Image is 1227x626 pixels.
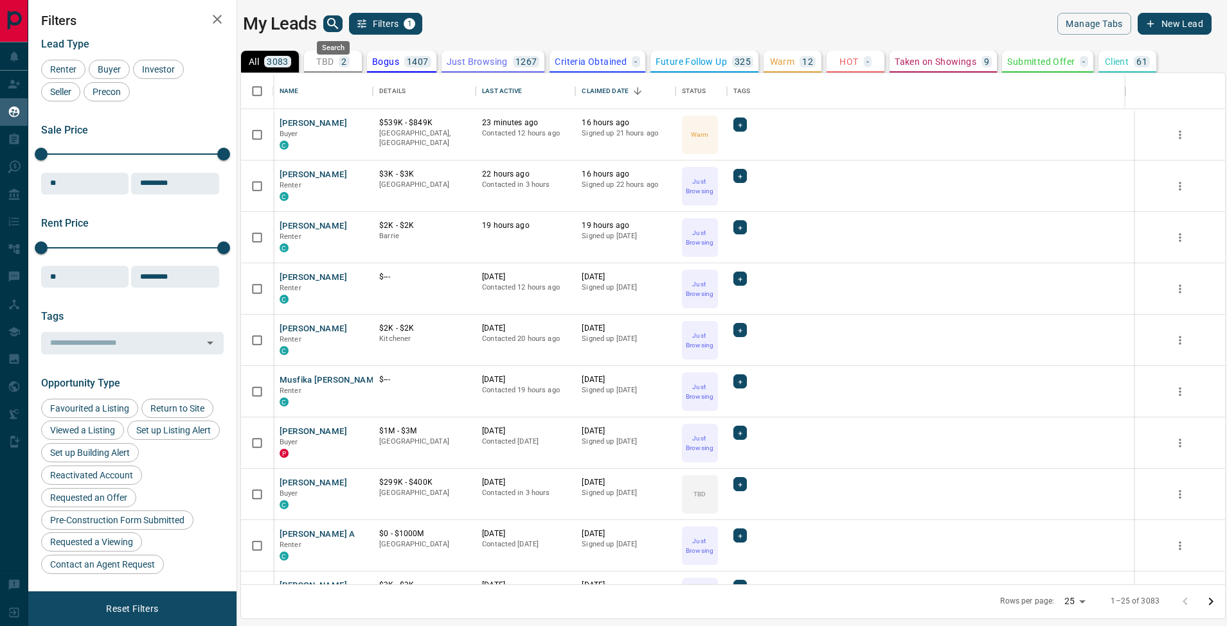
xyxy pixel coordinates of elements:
p: 2 [341,57,346,66]
span: Tags [41,310,64,322]
div: + [733,169,747,183]
span: Return to Site [146,403,209,413]
span: Opportunity Type [41,377,120,389]
button: [PERSON_NAME] [280,169,347,181]
span: + [738,426,742,439]
span: Requested an Offer [46,492,132,503]
span: Set up Listing Alert [132,425,215,435]
p: [GEOGRAPHIC_DATA], [GEOGRAPHIC_DATA] [379,128,469,148]
div: condos.ca [280,500,289,509]
p: $3K - $3K [379,169,469,180]
div: Precon [84,82,130,101]
div: Viewed a Listing [41,421,124,440]
p: Contacted 12 hours ago [482,283,569,293]
p: TBD [694,489,706,499]
p: [DATE] [582,528,668,539]
span: Sale Price [41,124,88,136]
span: + [738,375,742,388]
button: Musfika [PERSON_NAME] [280,374,382,387]
div: Tags [727,73,1126,109]
div: Claimed Date [582,73,629,109]
span: Investor [138,64,179,74]
p: Warm [691,130,708,139]
p: 19 hours ago [582,220,668,231]
div: property.ca [280,449,289,458]
p: [DATE] [482,374,569,385]
p: Just Browsing [683,228,717,247]
h2: Filters [41,13,224,28]
p: 1267 [515,57,537,66]
p: 19 hours ago [482,220,569,231]
p: 22 hours ago [482,169,569,180]
p: Contacted [DATE] [482,539,569,550]
div: Renter [41,60,85,79]
p: Signed up [DATE] [582,437,668,447]
div: Return to Site [141,399,213,418]
div: Search [317,41,350,55]
div: Tags [733,73,751,109]
span: Buyer [280,489,298,498]
p: 1407 [407,57,429,66]
button: Reset Filters [98,598,166,620]
span: Lead Type [41,38,89,50]
p: Signed up [DATE] [582,488,668,498]
div: + [733,477,747,491]
p: 16 hours ago [582,169,668,180]
p: $1M - $3M [379,426,469,437]
p: $2K - $2K [379,323,469,334]
p: Submitted Offer [1007,57,1075,66]
span: Renter [46,64,81,74]
span: Renter [280,541,301,549]
p: [DATE] [482,426,569,437]
div: Favourited a Listing [41,399,138,418]
button: Open [201,334,219,352]
p: Just Browsing [683,177,717,196]
p: $539K - $849K [379,117,469,128]
p: Signed up [DATE] [582,334,668,344]
button: more [1170,331,1190,350]
p: [DATE] [582,374,668,385]
span: Buyer [280,130,298,138]
span: Requested a Viewing [46,537,138,547]
p: Contacted [DATE] [482,437,569,447]
div: Requested a Viewing [41,532,142,552]
div: Name [273,73,373,109]
p: - [1082,57,1085,66]
span: Reactivated Account [46,470,138,480]
p: Just Browsing [683,382,717,401]
div: condos.ca [280,346,289,355]
span: + [738,324,742,336]
div: Claimed Date [575,73,675,109]
p: Just Browsing [683,433,717,453]
span: + [738,118,742,131]
button: [PERSON_NAME] [280,580,347,592]
p: [DATE] [582,323,668,334]
p: TBD [316,57,334,66]
p: Bogus [372,57,399,66]
div: Name [280,73,299,109]
div: Reactivated Account [41,465,142,485]
span: 1 [405,19,414,28]
div: condos.ca [280,295,289,304]
p: 12 [802,57,813,66]
p: [GEOGRAPHIC_DATA] [379,180,469,190]
div: 25 [1059,592,1090,611]
p: [GEOGRAPHIC_DATA] [379,488,469,498]
p: [DATE] [582,272,668,283]
button: [PERSON_NAME] [280,426,347,438]
button: more [1170,125,1190,144]
p: [DATE] [482,528,569,539]
div: + [733,528,747,543]
div: Contact an Agent Request [41,555,164,574]
p: Future Follow Up [656,57,727,66]
p: Rows per page: [1000,596,1054,607]
p: 61 [1136,57,1147,66]
p: Signed up [DATE] [582,231,668,241]
div: Last Active [482,73,522,109]
p: Just Browsing [683,536,717,555]
p: Contacted 12 hours ago [482,128,569,139]
div: + [733,426,747,440]
button: more [1170,433,1190,453]
p: Just Browsing [683,279,717,299]
div: Status [676,73,727,109]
